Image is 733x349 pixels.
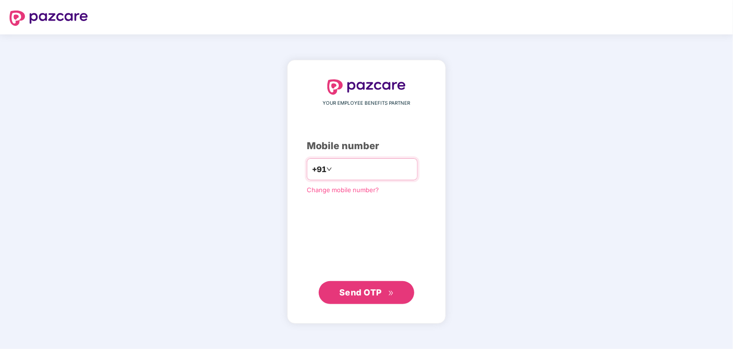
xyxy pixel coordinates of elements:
[307,139,426,153] div: Mobile number
[312,164,326,175] span: +91
[326,166,332,172] span: down
[10,11,88,26] img: logo
[327,79,406,95] img: logo
[307,186,379,194] a: Change mobile number?
[388,290,394,296] span: double-right
[339,287,382,297] span: Send OTP
[319,281,414,304] button: Send OTPdouble-right
[323,99,410,107] span: YOUR EMPLOYEE BENEFITS PARTNER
